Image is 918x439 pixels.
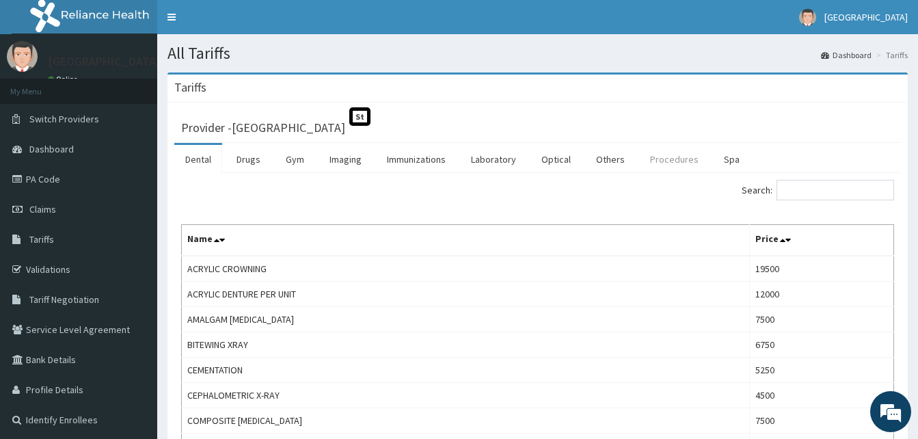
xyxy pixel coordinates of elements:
h1: All Tariffs [167,44,908,62]
th: Name [182,225,750,256]
span: St [349,107,370,126]
input: Search: [777,180,894,200]
a: Spa [713,145,751,174]
a: Optical [530,145,582,174]
a: Imaging [319,145,373,174]
td: 12000 [749,282,893,307]
span: [GEOGRAPHIC_DATA] [824,11,908,23]
a: Laboratory [460,145,527,174]
h3: Tariffs [174,81,206,94]
a: Procedures [639,145,710,174]
a: Drugs [226,145,271,174]
td: 7500 [749,408,893,434]
span: Claims [29,203,56,215]
a: Immunizations [376,145,457,174]
span: Tariff Negotiation [29,293,99,306]
a: Dental [174,145,222,174]
h3: Provider - [GEOGRAPHIC_DATA] [181,122,345,134]
td: 7500 [749,307,893,332]
label: Search: [742,180,894,200]
img: User Image [799,9,816,26]
td: 5250 [749,358,893,383]
td: 6750 [749,332,893,358]
div: Chat with us now [71,77,230,94]
span: Tariffs [29,233,54,245]
a: Online [48,75,81,84]
a: Gym [275,145,315,174]
li: Tariffs [873,49,908,61]
td: 19500 [749,256,893,282]
span: Switch Providers [29,113,99,125]
td: ACRYLIC DENTURE PER UNIT [182,282,750,307]
a: Others [585,145,636,174]
p: [GEOGRAPHIC_DATA] [48,55,161,68]
span: Dashboard [29,143,74,155]
img: d_794563401_company_1708531726252_794563401 [25,68,55,103]
span: We're online! [79,132,189,270]
td: COMPOSITE [MEDICAL_DATA] [182,408,750,434]
td: ACRYLIC CROWNING [182,256,750,282]
td: CEPHALOMETRIC X-RAY [182,383,750,408]
a: Dashboard [821,49,872,61]
td: CEMENTATION [182,358,750,383]
td: AMALGAM [MEDICAL_DATA] [182,307,750,332]
div: Minimize live chat window [224,7,257,40]
td: BITEWING XRAY [182,332,750,358]
img: User Image [7,41,38,72]
textarea: Type your message and hit 'Enter' [7,293,260,341]
th: Price [749,225,893,256]
td: 4500 [749,383,893,408]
